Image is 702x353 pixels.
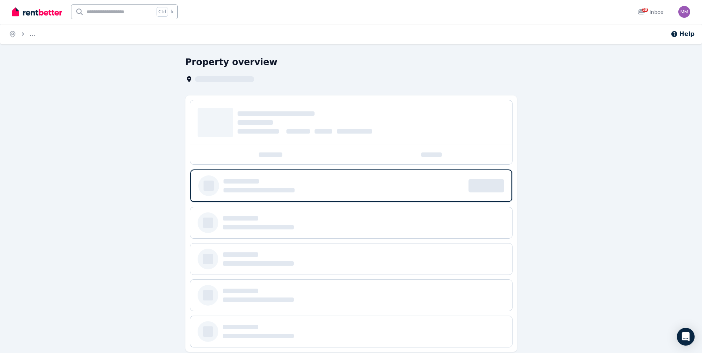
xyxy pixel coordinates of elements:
[157,7,168,17] span: Ctrl
[185,56,278,68] h1: Property overview
[642,8,648,12] span: 28
[638,9,664,16] div: Inbox
[678,6,690,18] img: Melissa Morgan
[12,6,62,17] img: RentBetter
[171,9,174,15] span: k
[671,30,695,38] button: Help
[677,328,695,346] div: Open Intercom Messenger
[30,30,35,37] span: ...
